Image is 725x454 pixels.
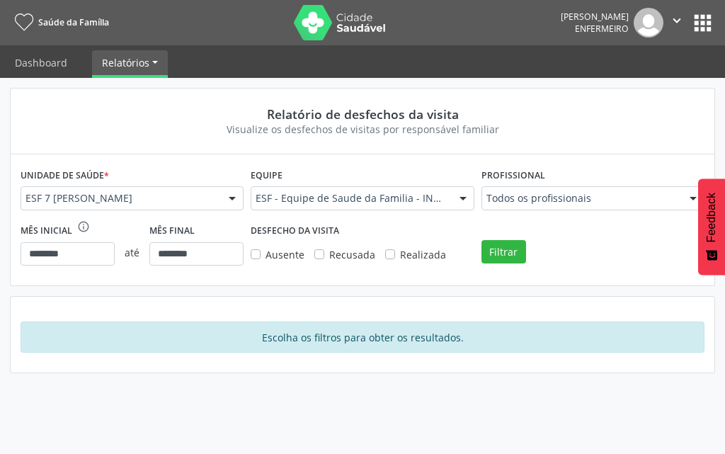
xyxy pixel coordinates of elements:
label: Unidade de saúde [21,164,109,186]
button:  [663,8,690,38]
span: Realizada [400,248,446,261]
i: info_outline [77,220,90,233]
label: Mês inicial [21,220,72,242]
a: Relatórios [92,50,168,75]
span: Ausente [266,248,304,261]
label: DESFECHO DA VISITA [251,220,339,242]
div: Visualize os desfechos de visitas por responsável familiar [30,122,695,137]
a: Saúde da Família [10,11,109,34]
label: Equipe [251,164,282,186]
label: Profissional [481,164,545,186]
span: Saúde da Família [38,16,109,28]
div: Escolha os filtros para obter os resultados. [21,322,704,353]
a: Dashboard [5,50,77,75]
span: Enfermeiro [575,23,629,35]
img: img [634,8,663,38]
span: ESF - Equipe de Saude da Familia - INE: 0000182265 [256,191,445,205]
button: apps [690,11,715,35]
button: Filtrar [481,240,526,264]
span: Todos os profissionais [486,191,675,205]
label: Mês final [149,220,195,242]
span: até [115,235,149,270]
div: Relatório de desfechos da visita [30,106,695,122]
span: Relatórios [102,56,149,69]
span: Feedback [705,193,718,242]
div: [PERSON_NAME] [561,11,629,23]
span: ESF 7 [PERSON_NAME] [25,191,215,205]
i:  [669,13,685,28]
div: O intervalo deve ser de no máximo 6 meses [77,220,90,242]
button: Feedback - Mostrar pesquisa [698,178,725,275]
span: Recusada [329,248,375,261]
